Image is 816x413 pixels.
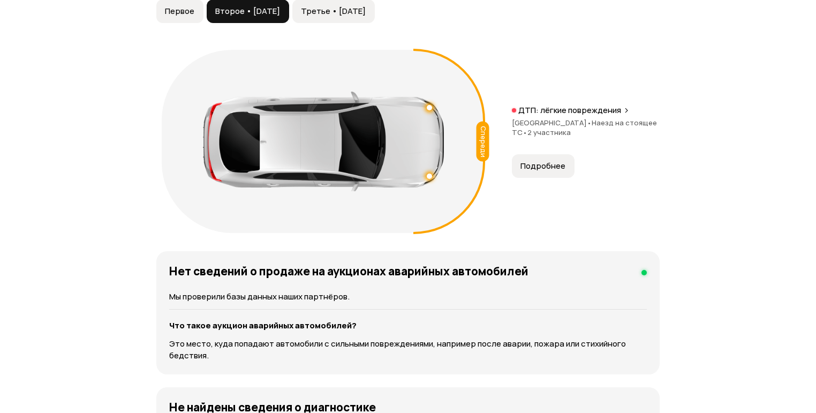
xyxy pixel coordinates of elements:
[512,154,575,178] button: Подробнее
[477,122,489,162] div: Спереди
[520,161,565,171] span: Подробнее
[169,320,357,331] strong: Что такое аукцион аварийных автомобилей?
[165,6,194,17] span: Первое
[169,264,528,278] h4: Нет сведений о продаже на аукционах аварийных автомобилей
[523,127,527,137] span: •
[512,118,592,127] span: [GEOGRAPHIC_DATA]
[301,6,366,17] span: Третье • [DATE]
[518,105,621,116] p: ДТП: лёгкие повреждения
[512,118,657,137] span: Наезд на стоящее ТС
[169,338,647,362] p: Это место, куда попадают автомобили с сильными повреждениями, например после аварии, пожара или с...
[587,118,592,127] span: •
[215,6,280,17] span: Второе • [DATE]
[169,291,647,303] p: Мы проверили базы данных наших партнёров.
[527,127,571,137] span: 2 участника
